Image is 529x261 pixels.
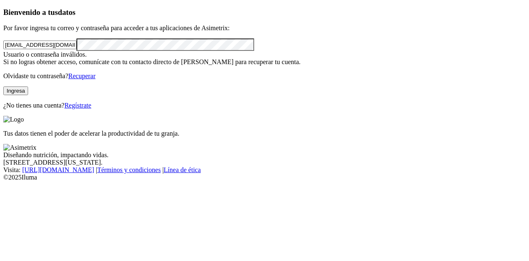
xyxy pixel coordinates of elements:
span: datos [58,8,76,17]
a: Términos y condiciones [97,166,161,173]
div: Usuario o contraseña inválidos. Si no logras obtener acceso, comunícate con tu contacto directo d... [3,51,526,66]
p: ¿No tienes una cuenta? [3,102,526,109]
p: Olvidaste tu contraseña? [3,72,526,80]
input: Tu correo [3,41,76,49]
p: Por favor ingresa tu correo y contraseña para acceder a tus aplicaciones de Asimetrix: [3,24,526,32]
a: Regístrate [64,102,91,109]
div: Visita : | | [3,166,526,174]
a: Recuperar [68,72,95,79]
img: Asimetrix [3,144,36,151]
div: © 2025 Iluma [3,174,526,181]
button: Ingresa [3,86,28,95]
h3: Bienvenido a tus [3,8,526,17]
div: [STREET_ADDRESS][US_STATE]. [3,159,526,166]
p: Tus datos tienen el poder de acelerar la productividad de tu granja. [3,130,526,137]
a: Línea de ética [164,166,201,173]
img: Logo [3,116,24,123]
a: [URL][DOMAIN_NAME] [22,166,94,173]
div: Diseñando nutrición, impactando vidas. [3,151,526,159]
